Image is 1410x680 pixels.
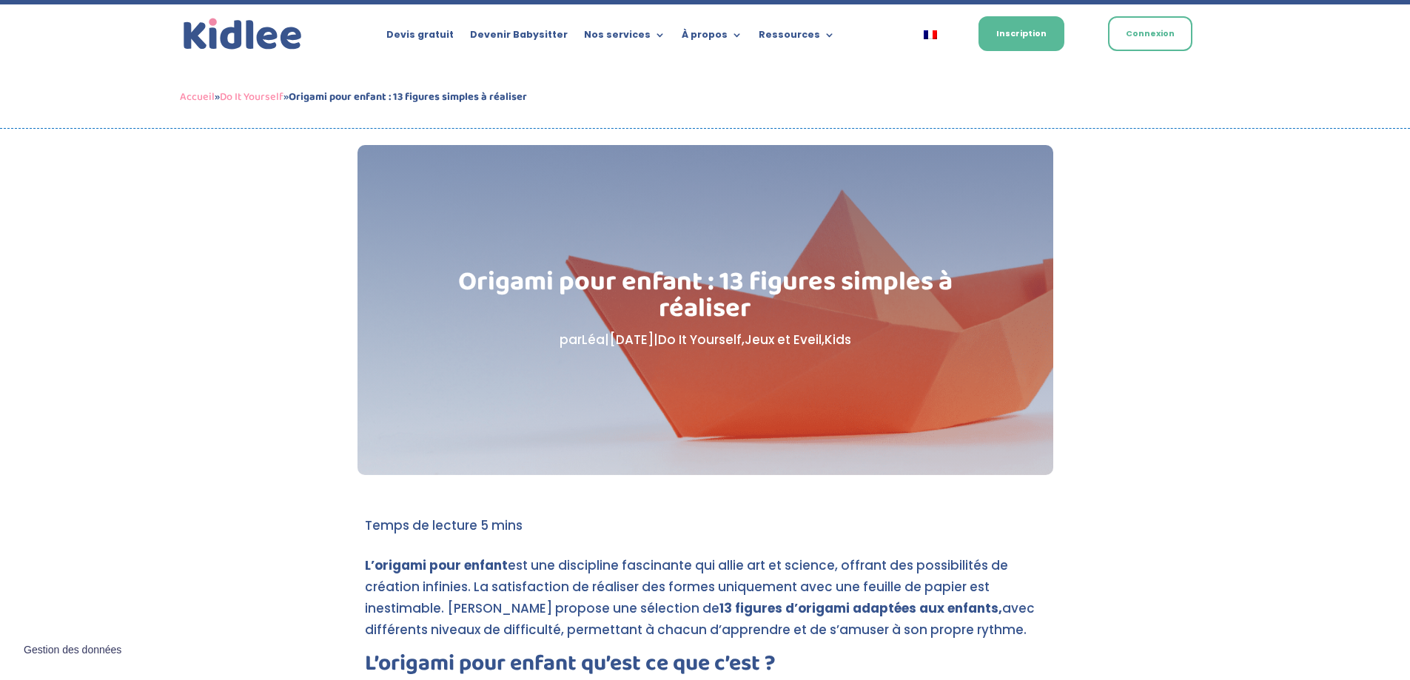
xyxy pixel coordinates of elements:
[582,331,605,349] a: Léa
[924,30,937,39] img: Français
[609,331,654,349] span: [DATE]
[759,30,835,46] a: Ressources
[470,30,568,46] a: Devenir Babysitter
[220,88,283,106] a: Do It Yourself
[180,88,215,106] a: Accueil
[15,635,130,666] button: Gestion des données
[289,88,527,106] strong: Origami pour enfant : 13 figures simples à réaliser
[180,88,527,106] span: » »
[386,30,454,46] a: Devis gratuit
[180,15,306,54] img: logo_kidlee_bleu
[1108,16,1192,51] a: Connexion
[745,331,822,349] a: Jeux et Eveil
[432,329,978,351] p: par | | , ,
[584,30,665,46] a: Nos services
[825,331,851,349] a: Kids
[682,30,742,46] a: À propos
[658,331,742,349] a: Do It Yourself
[180,15,306,54] a: Kidlee Logo
[365,555,1046,653] p: est une discipline fascinante qui allie art et science, offrant des possibilités de création infi...
[719,599,1002,617] strong: 13 figures d’origami adaptées aux enfants,
[365,556,508,574] strong: L’origami pour enfant
[978,16,1064,51] a: Inscription
[432,269,978,329] h1: Origami pour enfant : 13 figures simples à réaliser
[24,644,121,657] span: Gestion des données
